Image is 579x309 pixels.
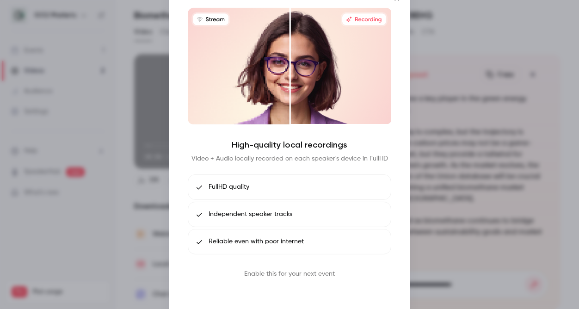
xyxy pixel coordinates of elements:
h4: High-quality local recordings [232,139,347,150]
span: Reliable even with poor internet [209,237,304,247]
p: Enable this for your next event [244,269,335,279]
button: Book call [265,286,314,305]
span: FullHD quality [209,182,249,192]
span: Independent speaker tracks [209,210,292,219]
p: Video + Audio locally recorded on each speaker's device in FullHD [191,154,388,163]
